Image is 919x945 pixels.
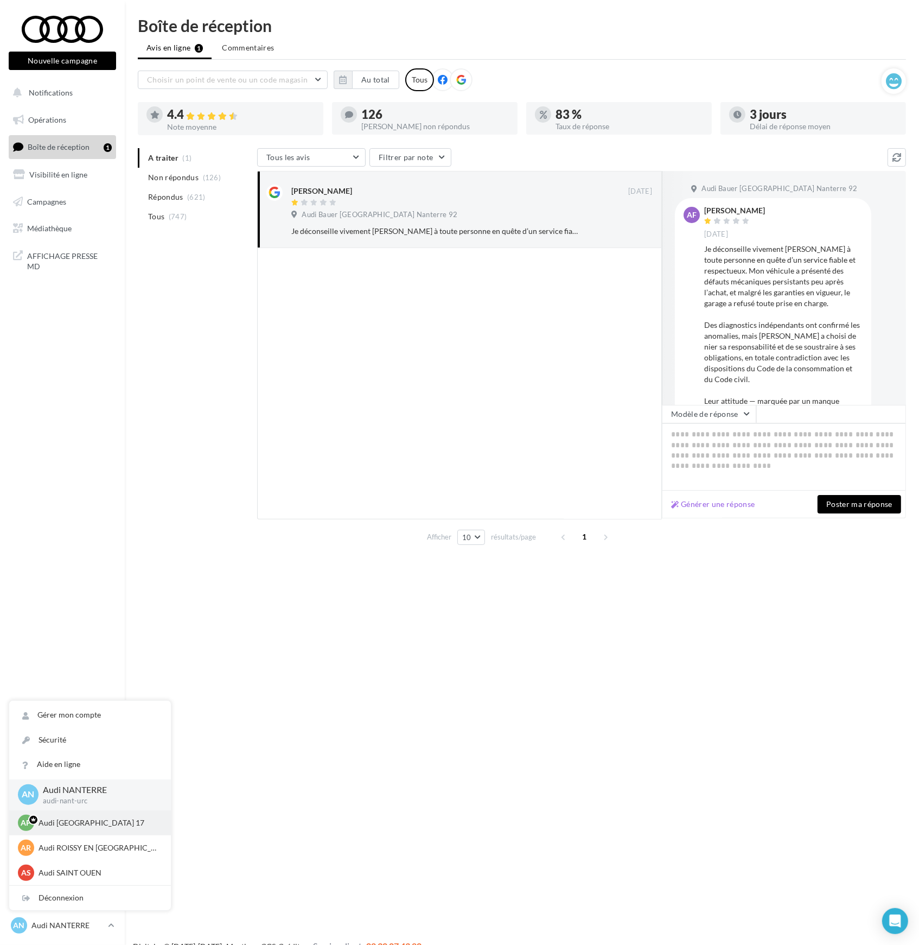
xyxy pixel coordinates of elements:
div: Je déconseille vivement [PERSON_NAME] à toute personne en quête d’un service fiable et respectueu... [704,244,863,472]
span: 1 [576,528,593,546]
button: Notifications [7,81,114,104]
button: Filtrer par note [369,148,451,167]
div: [PERSON_NAME] non répondus [361,123,509,130]
button: Au total [352,71,399,89]
span: (126) [203,173,221,182]
a: AN Audi NANTERRE [9,915,116,936]
span: af [687,210,697,220]
a: Campagnes [7,191,118,213]
span: Répondus [148,192,183,202]
span: AS [21,867,31,878]
div: 3 jours [750,109,897,120]
span: 10 [462,533,471,542]
p: Audi ROISSY EN [GEOGRAPHIC_DATA] [39,842,158,853]
div: 4.4 [167,109,315,121]
span: Campagnes [27,196,66,206]
span: AFFICHAGE PRESSE MD [27,249,112,272]
button: Tous les avis [257,148,366,167]
span: Visibilité en ligne [29,170,87,179]
a: Médiathèque [7,217,118,240]
div: Boîte de réception [138,17,906,34]
button: Choisir un point de vente ou un code magasin [138,71,328,89]
span: Tous les avis [266,153,310,162]
span: Afficher [427,532,451,542]
a: Aide en ligne [9,752,171,777]
button: Modèle de réponse [662,405,756,423]
span: AN [22,789,35,801]
span: (747) [169,212,187,221]
span: (621) [187,193,206,201]
a: AFFICHAGE PRESSE MD [7,244,118,276]
span: Choisir un point de vente ou un code magasin [147,75,308,84]
span: Non répondus [148,172,199,183]
span: Boîte de réception [28,142,90,151]
span: Notifications [29,88,73,97]
div: Tous [405,68,434,91]
a: Visibilité en ligne [7,163,118,186]
a: Gérer mon compte [9,703,171,727]
div: [PERSON_NAME] [291,186,352,196]
div: 126 [361,109,509,120]
span: Audi Bauer [GEOGRAPHIC_DATA] Nanterre 92 [701,184,857,194]
span: Commentaires [222,42,274,53]
button: Au total [334,71,399,89]
div: Taux de réponse [556,123,703,130]
span: [DATE] [628,187,652,196]
div: [PERSON_NAME] [704,207,765,214]
div: Délai de réponse moyen [750,123,897,130]
button: 10 [457,530,485,545]
span: AP [21,817,31,828]
p: Audi NANTERRE [31,920,104,931]
a: Opérations [7,109,118,131]
p: Audi SAINT OUEN [39,867,158,878]
button: Générer une réponse [667,498,760,511]
div: 83 % [556,109,703,120]
div: Déconnexion [9,886,171,910]
div: Je déconseille vivement [PERSON_NAME] à toute personne en quête d’un service fiable et respectueu... [291,226,582,237]
div: Note moyenne [167,123,315,131]
span: Tous [148,211,164,222]
span: résultats/page [491,532,536,542]
a: Sécurité [9,728,171,752]
span: AR [21,842,31,853]
div: 1 [104,143,112,152]
p: Audi [GEOGRAPHIC_DATA] 17 [39,817,158,828]
span: [DATE] [704,230,728,239]
button: Poster ma réponse [818,495,901,513]
span: AN [14,920,25,931]
div: Open Intercom Messenger [882,908,908,934]
p: Audi NANTERRE [43,784,154,796]
span: Audi Bauer [GEOGRAPHIC_DATA] Nanterre 92 [302,210,457,220]
a: Boîte de réception1 [7,135,118,158]
p: audi-nant-urc [43,796,154,806]
span: Opérations [28,115,66,124]
button: Nouvelle campagne [9,52,116,70]
span: Médiathèque [27,224,72,233]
